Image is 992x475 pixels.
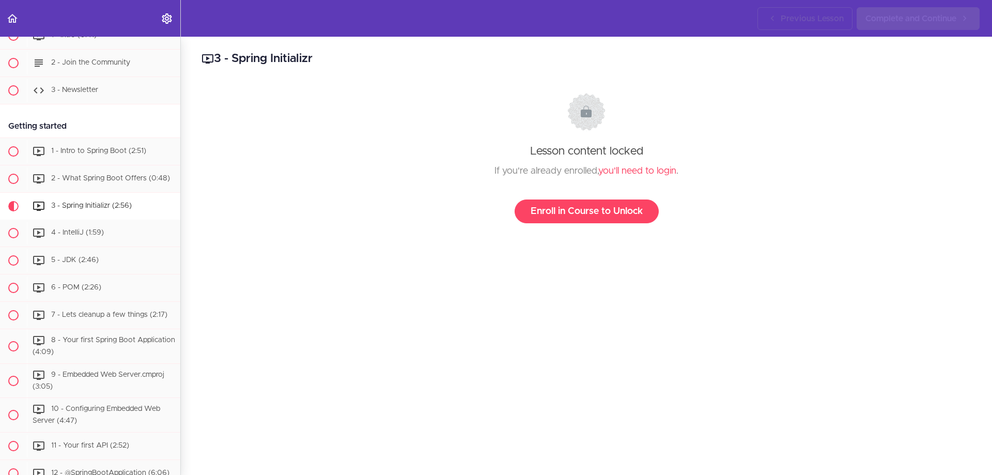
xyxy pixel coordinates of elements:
[781,12,844,25] span: Previous Lesson
[6,12,19,25] svg: Back to course curriculum
[51,175,170,182] span: 2 - What Spring Boot Offers (0:48)
[51,229,104,236] span: 4 - IntelliJ (1:59)
[515,200,659,223] a: Enroll in Course to Unlock
[598,166,676,176] a: you'll need to login
[757,7,853,30] a: Previous Lesson
[33,336,175,356] span: 8 - Your first Spring Boot Application (4:09)
[51,256,99,264] span: 5 - JDK (2:46)
[51,202,132,209] span: 3 - Spring Initializr (2:56)
[33,406,160,425] span: 10 - Configuring Embedded Web Server (4:47)
[211,93,962,223] div: Lesson content locked
[865,12,956,25] span: Complete and Continue
[33,371,164,390] span: 9 - Embedded Web Server.cmproj (3:05)
[51,86,98,94] span: 3 - Newsletter
[51,147,146,155] span: 1 - Intro to Spring Boot (2:51)
[51,442,129,449] span: 11 - Your first API (2:52)
[51,284,101,291] span: 6 - POM (2:26)
[161,12,173,25] svg: Settings Menu
[211,163,962,179] div: If you're already enrolled, .
[202,50,971,68] h2: 3 - Spring Initializr
[51,311,167,318] span: 7 - Lets cleanup a few things (2:17)
[51,59,130,66] span: 2 - Join the Community
[857,7,980,30] a: Complete and Continue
